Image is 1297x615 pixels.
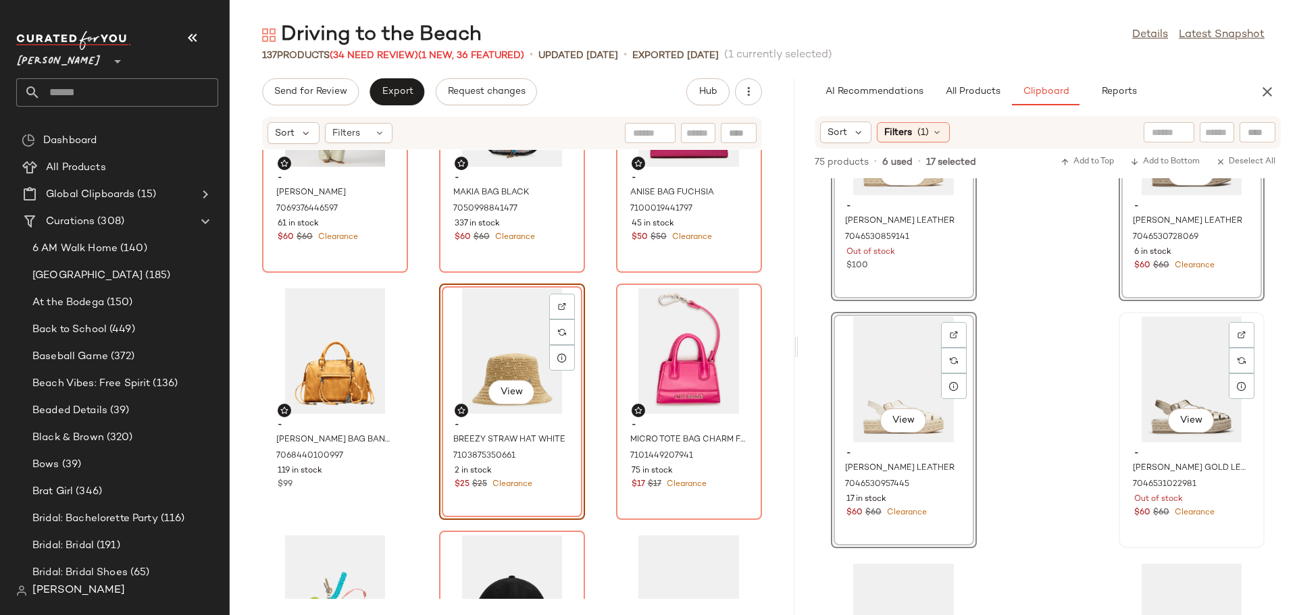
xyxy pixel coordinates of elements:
[262,22,482,49] div: Driving to the Beach
[455,232,471,244] span: $60
[278,172,392,184] span: -
[32,457,59,473] span: Bows
[1134,448,1249,460] span: -
[632,218,674,230] span: 45 in stock
[945,86,1000,97] span: All Products
[418,51,524,61] span: (1 New, 36 Featured)
[32,349,108,365] span: Baseball Game
[276,187,346,199] span: [PERSON_NAME]
[158,511,185,527] span: (116)
[845,462,955,475] span: [PERSON_NAME] LEATHER
[453,203,517,215] span: 7050998841477
[632,479,645,491] span: $17
[32,430,104,446] span: Black & Brown
[32,322,107,338] span: Back to School
[632,232,648,244] span: $50
[558,328,566,336] img: svg%3e
[22,134,35,147] img: svg%3e
[104,295,133,311] span: (150)
[453,450,515,462] span: 7103875350661
[828,126,847,140] span: Sort
[634,159,642,167] img: svg%3e
[1132,27,1168,43] a: Details
[143,268,170,284] span: (185)
[1061,157,1114,167] span: Add to Top
[381,86,413,97] span: Export
[538,49,618,63] p: updated [DATE]
[32,241,118,257] span: 6 AM Walk Home
[447,86,526,97] span: Request changes
[1133,232,1198,244] span: 7046530728069
[128,565,150,581] span: (65)
[1211,154,1281,170] button: Deselect All
[278,479,293,491] span: $99
[880,408,926,433] button: View
[16,31,131,50] img: cfy_white_logo.C9jOOHJF.svg
[1022,86,1069,97] span: Clipboard
[724,47,832,63] span: (1 currently selected)
[630,187,714,199] span: ANISE BAG FUCHSIA
[634,406,642,415] img: svg%3e
[630,450,693,462] span: 7101449207941
[884,126,912,140] span: Filters
[453,434,565,446] span: BREEZY STRAW HAT WHITE
[892,415,915,426] span: View
[108,349,135,365] span: (372)
[664,480,707,489] span: Clearance
[686,78,730,105] button: Hub
[46,187,134,203] span: Global Clipboards
[276,434,391,446] span: [PERSON_NAME] BAG BANANA
[1134,507,1150,519] span: $60
[632,49,719,63] p: Exported [DATE]
[107,322,135,338] span: (449)
[274,86,347,97] span: Send for Review
[874,156,877,168] span: •
[107,403,130,419] span: (39)
[278,419,392,431] span: -
[492,233,535,242] span: Clearance
[370,78,424,105] button: Export
[276,450,343,462] span: 7068440100997
[278,232,294,244] span: $60
[455,218,500,230] span: 337 in stock
[315,233,358,242] span: Clearance
[95,214,124,230] span: (308)
[825,86,923,97] span: AI Recommendations
[32,295,104,311] span: At the Bodega
[815,155,869,169] span: 75 products
[558,302,566,311] img: svg%3e
[1125,154,1205,170] button: Add to Bottom
[94,538,120,554] span: (191)
[1133,215,1242,228] span: [PERSON_NAME] LEATHER
[950,331,958,339] img: svg%3e
[457,159,465,167] img: svg%3e
[882,155,913,169] span: 6 used
[624,47,627,63] span: •
[918,156,921,168] span: •
[297,232,313,244] span: $60
[845,232,909,244] span: 7046530859141
[280,406,288,415] img: svg%3e
[32,484,73,500] span: Brat Girl
[32,403,107,419] span: Beaded Details
[836,317,972,442] img: STEVEMADDEN_SHOES_MARLIN_BONE-LEATHER.jpg
[1100,86,1136,97] span: Reports
[453,187,529,199] span: MAKIA BAG BLACK
[474,232,490,244] span: $60
[669,233,712,242] span: Clearance
[32,538,94,554] span: Bridal: Bridal
[1179,27,1265,43] a: Latest Snapshot
[926,155,976,169] span: 17 selected
[488,380,534,404] button: View
[500,387,523,398] span: View
[444,288,580,414] img: STEVEMADDEN_ACCESSORIES_SMA4524T_WHITE_02.jpg
[648,479,661,491] span: $17
[1133,479,1196,491] span: 7046531022981
[276,203,338,215] span: 7069376446597
[1216,157,1275,167] span: Deselect All
[845,215,955,228] span: [PERSON_NAME] LEATHER
[1130,157,1200,167] span: Add to Bottom
[278,465,322,477] span: 119 in stock
[278,218,319,230] span: 61 in stock
[1134,493,1183,506] span: Out of stock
